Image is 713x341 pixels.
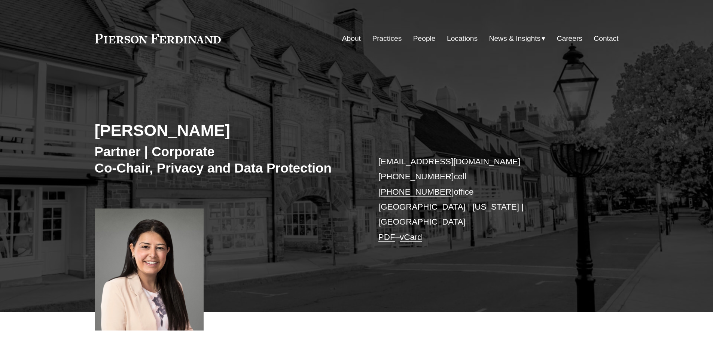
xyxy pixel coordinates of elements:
span: News & Insights [489,32,541,45]
a: About [342,31,361,46]
a: [PHONE_NUMBER] [378,187,454,197]
h2: [PERSON_NAME] [95,121,357,140]
a: Locations [447,31,478,46]
a: PDF [378,232,395,242]
a: Careers [557,31,582,46]
h3: Partner | Corporate Co-Chair, Privacy and Data Protection [95,143,357,176]
a: vCard [400,232,422,242]
a: Contact [594,31,618,46]
p: cell office [GEOGRAPHIC_DATA] | [US_STATE] | [GEOGRAPHIC_DATA] – [378,154,597,245]
a: People [413,31,436,46]
a: [EMAIL_ADDRESS][DOMAIN_NAME] [378,157,520,166]
a: [PHONE_NUMBER] [378,172,454,181]
a: Practices [372,31,402,46]
a: folder dropdown [489,31,546,46]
